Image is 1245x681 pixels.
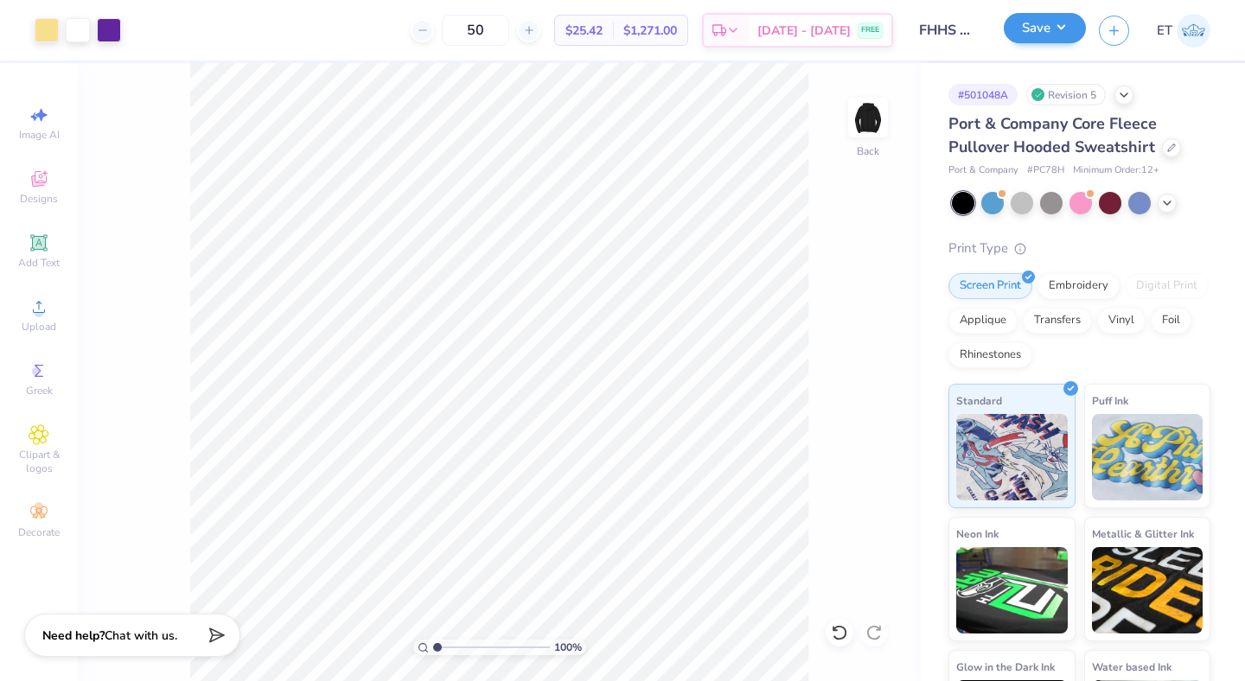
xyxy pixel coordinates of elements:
input: Untitled Design [906,13,991,48]
span: Water based Ink [1092,658,1172,676]
span: Minimum Order: 12 + [1073,163,1159,178]
div: Embroidery [1037,273,1120,299]
span: Neon Ink [956,525,999,543]
span: Standard [956,391,1002,410]
span: Decorate [18,525,60,539]
span: FREE [861,24,879,36]
span: $1,271.00 [623,22,677,40]
div: Revision 5 [1026,84,1106,105]
span: ET [1157,21,1172,41]
button: Save [1004,13,1086,43]
img: Elaina Thomas [1177,14,1210,48]
span: Greek [26,384,53,398]
span: 100 % [554,640,582,655]
div: Applique [948,308,1018,334]
img: Back [851,100,885,135]
div: Digital Print [1125,273,1209,299]
span: Puff Ink [1092,391,1128,410]
img: Puff Ink [1092,414,1203,500]
div: Foil [1151,308,1191,334]
span: $25.42 [565,22,603,40]
span: Add Text [18,256,60,270]
span: Chat with us. [105,627,177,644]
div: Vinyl [1097,308,1146,334]
img: Standard [956,414,1068,500]
span: # PC78H [1027,163,1064,178]
strong: Need help? [42,627,105,644]
div: # 501048A [948,84,1018,105]
span: Upload [22,320,56,334]
input: – – [442,15,509,46]
div: Screen Print [948,273,1032,299]
span: Metallic & Glitter Ink [1092,525,1194,543]
span: Port & Company [948,163,1018,178]
div: Back [857,143,879,159]
div: Print Type [948,239,1210,258]
span: Glow in the Dark Ink [956,658,1055,676]
div: Transfers [1023,308,1092,334]
span: Port & Company Core Fleece Pullover Hooded Sweatshirt [948,113,1157,157]
span: Image AI [19,128,60,142]
a: ET [1157,14,1210,48]
div: Rhinestones [948,342,1032,368]
span: Designs [20,192,58,206]
img: Metallic & Glitter Ink [1092,547,1203,633]
span: [DATE] - [DATE] [757,22,851,40]
img: Neon Ink [956,547,1068,633]
span: Clipart & logos [9,448,69,475]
